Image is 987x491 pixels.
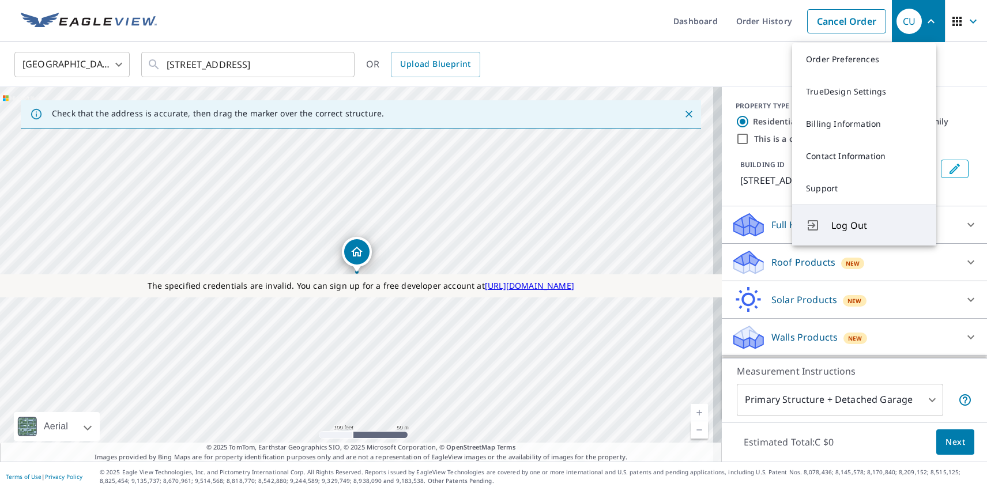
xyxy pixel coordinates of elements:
[771,218,861,232] p: Full House Products
[792,205,936,246] button: Log Out
[737,384,943,416] div: Primary Structure + Detached Garage
[958,393,972,407] span: Your report will include the primary structure and a detached garage if one exists.
[391,52,480,77] a: Upload Blueprint
[792,108,936,140] a: Billing Information
[740,160,785,169] p: BUILDING ID
[40,412,71,441] div: Aerial
[846,259,860,268] span: New
[734,429,843,455] p: Estimated Total: C $0
[771,330,838,344] p: Walls Products
[792,75,936,108] a: TrueDesign Settings
[737,364,972,378] p: Measurement Instructions
[6,473,82,480] p: |
[366,52,480,77] div: OR
[731,248,978,276] div: Roof ProductsNew
[14,412,100,441] div: Aerial
[771,255,835,269] p: Roof Products
[52,108,384,119] p: Check that the address is accurate, then drag the marker over the correct structure.
[400,57,470,71] span: Upload Blueprint
[681,107,696,122] button: Close
[45,473,82,481] a: Privacy Policy
[691,421,708,439] a: Current Level 17, Zoom Out
[731,323,978,351] div: Walls ProductsNew
[792,172,936,205] a: Support
[740,173,936,187] p: [STREET_ADDRESS]
[497,443,516,451] a: Terms
[754,133,823,145] label: This is a complex
[6,473,42,481] a: Terms of Use
[945,435,965,450] span: Next
[446,443,495,451] a: OpenStreetMap
[21,13,157,30] img: EV Logo
[753,116,798,127] label: Residential
[792,140,936,172] a: Contact Information
[941,160,969,178] button: Edit building 1
[342,237,372,273] div: Dropped pin, building 1, Residential property, 359 Palaugaa Dr Iqaluit, NU X0A 2H0
[936,429,974,455] button: Next
[848,334,862,343] span: New
[206,443,516,452] span: © 2025 TomTom, Earthstar Geographics SIO, © 2025 Microsoft Corporation, ©
[691,404,708,421] a: Current Level 17, Zoom In
[100,468,981,485] p: © 2025 Eagle View Technologies, Inc. and Pictometry International Corp. All Rights Reserved. Repo...
[167,48,331,81] input: Search by address or latitude-longitude
[847,296,862,305] span: New
[485,280,574,291] a: [URL][DOMAIN_NAME]
[736,101,973,111] div: PROPERTY TYPE
[792,43,936,75] a: Order Preferences
[771,293,837,307] p: Solar Products
[807,9,886,33] a: Cancel Order
[831,218,922,232] span: Log Out
[731,211,978,239] div: Full House ProductsNew
[14,48,130,81] div: [GEOGRAPHIC_DATA]
[731,286,978,314] div: Solar ProductsNew
[896,9,922,34] div: CU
